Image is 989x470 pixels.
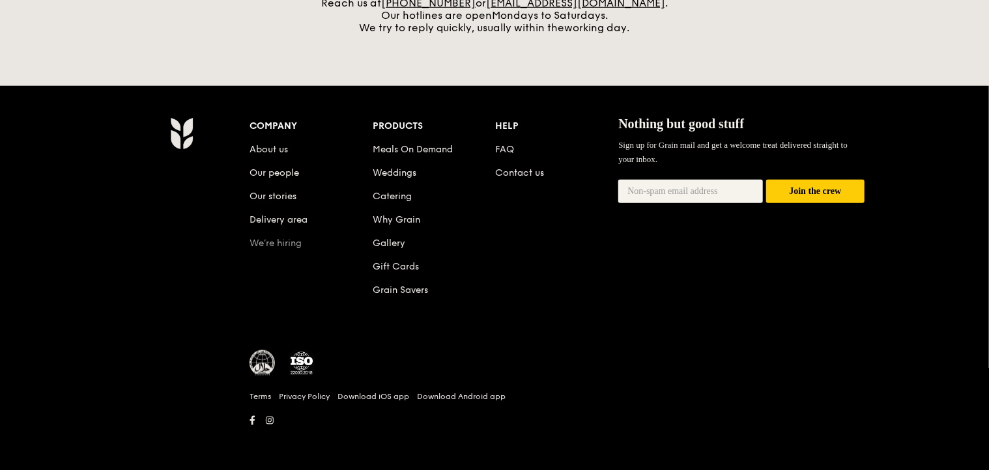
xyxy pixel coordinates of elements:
span: Mondays to Saturdays. [492,9,608,21]
a: Catering [373,191,412,202]
a: About us [250,144,288,155]
a: Meals On Demand [373,144,453,155]
a: Weddings [373,167,416,178]
a: Why Grain [373,214,420,225]
span: working day. [565,21,630,34]
a: Grain Savers [373,284,428,296]
a: Contact us [496,167,545,178]
a: Download iOS app [337,391,409,402]
div: Help [496,117,619,135]
span: Sign up for Grain mail and get a welcome treat delivered straight to your inbox. [618,140,848,164]
h6: Revision [119,430,870,440]
img: Grain [170,117,193,150]
img: MUIS Halal Certified [250,350,276,376]
button: Join the crew [766,180,865,204]
img: ISO Certified [289,350,315,376]
a: We’re hiring [250,238,302,249]
input: Non-spam email address [618,180,763,203]
a: Delivery area [250,214,308,225]
span: Nothing but good stuff [618,117,744,131]
a: Gift Cards [373,261,419,272]
a: Our people [250,167,299,178]
a: Gallery [373,238,405,249]
div: Products [373,117,496,135]
a: Our stories [250,191,296,202]
a: Terms [250,391,271,402]
a: Download Android app [417,391,506,402]
a: Privacy Policy [279,391,330,402]
div: Company [250,117,373,135]
a: FAQ [496,144,515,155]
